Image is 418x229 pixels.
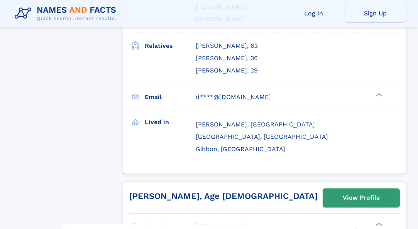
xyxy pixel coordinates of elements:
[374,222,383,227] div: ❯
[343,189,380,207] div: View Profile
[323,189,399,207] a: View Profile
[196,133,328,140] span: [GEOGRAPHIC_DATA], [GEOGRAPHIC_DATA]
[145,39,196,52] h3: Relatives
[12,3,123,24] img: Logo Names and Facts
[283,4,345,23] a: Log In
[129,192,318,201] a: [PERSON_NAME], Age [DEMOGRAPHIC_DATA]
[345,4,406,23] a: Sign Up
[196,42,258,50] a: [PERSON_NAME], 63
[196,146,285,153] span: Gibbon, [GEOGRAPHIC_DATA]
[145,116,196,129] h3: Lived in
[145,91,196,104] h3: Email
[196,54,258,62] a: [PERSON_NAME], 36
[196,121,315,128] span: [PERSON_NAME], [GEOGRAPHIC_DATA]
[374,93,383,98] div: ❯
[196,66,258,75] a: [PERSON_NAME], 29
